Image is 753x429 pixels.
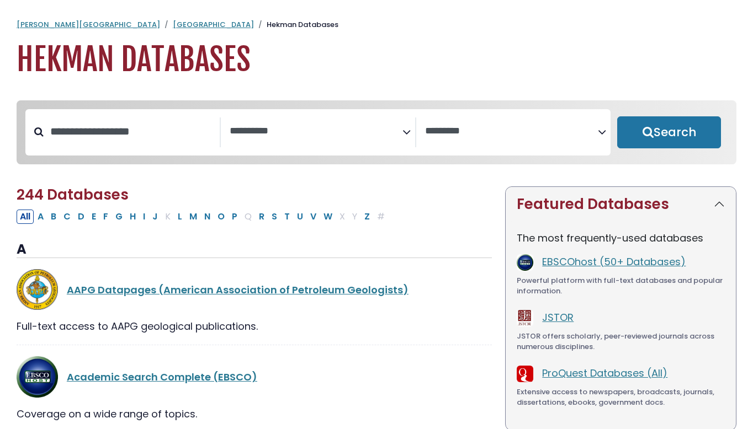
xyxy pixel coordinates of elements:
div: Coverage on a wide range of topics. [17,406,492,421]
button: Filter Results P [229,210,241,224]
button: Filter Results S [268,210,280,224]
button: Filter Results F [100,210,112,224]
div: JSTOR offers scholarly, peer-reviewed journals across numerous disciplines. [517,331,725,352]
button: Filter Results O [214,210,228,224]
button: Filter Results C [60,210,74,224]
h1: Hekman Databases [17,41,736,78]
a: ProQuest Databases (All) [542,366,667,380]
button: Filter Results U [294,210,306,224]
button: Filter Results D [75,210,88,224]
button: Submit for Search Results [617,116,721,148]
a: JSTOR [542,310,574,324]
button: Filter Results N [201,210,214,224]
p: The most frequently-used databases [517,230,725,245]
a: EBSCOhost (50+ Databases) [542,255,686,269]
button: Filter Results M [186,210,200,224]
button: Filter Results V [307,210,320,224]
button: Filter Results H [126,210,139,224]
span: 244 Databases [17,185,129,205]
a: [GEOGRAPHIC_DATA] [173,19,254,30]
div: Full-text access to AAPG geological publications. [17,319,492,334]
nav: Search filters [17,100,736,164]
button: All [17,210,34,224]
div: Alpha-list to filter by first letter of database name [17,209,389,223]
li: Hekman Databases [254,19,338,30]
button: Filter Results G [112,210,126,224]
input: Search database by title or keyword [44,122,220,141]
textarea: Search [230,126,402,137]
button: Featured Databases [506,187,736,222]
button: Filter Results R [256,210,268,224]
button: Filter Results A [34,210,47,224]
a: AAPG Datapages (American Association of Petroleum Geologists) [67,283,409,297]
button: Filter Results B [47,210,60,224]
a: Academic Search Complete (EBSCO) [67,370,257,384]
nav: breadcrumb [17,19,736,30]
button: Filter Results W [320,210,336,224]
div: Powerful platform with full-text databases and popular information. [517,275,725,297]
textarea: Search [425,126,598,137]
div: Extensive access to newspapers, broadcasts, journals, dissertations, ebooks, government docs. [517,387,725,408]
button: Filter Results T [281,210,293,224]
button: Filter Results L [174,210,185,224]
button: Filter Results I [140,210,149,224]
h3: A [17,242,492,258]
button: Filter Results Z [361,210,373,224]
button: Filter Results J [149,210,161,224]
button: Filter Results E [88,210,99,224]
a: [PERSON_NAME][GEOGRAPHIC_DATA] [17,19,160,30]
